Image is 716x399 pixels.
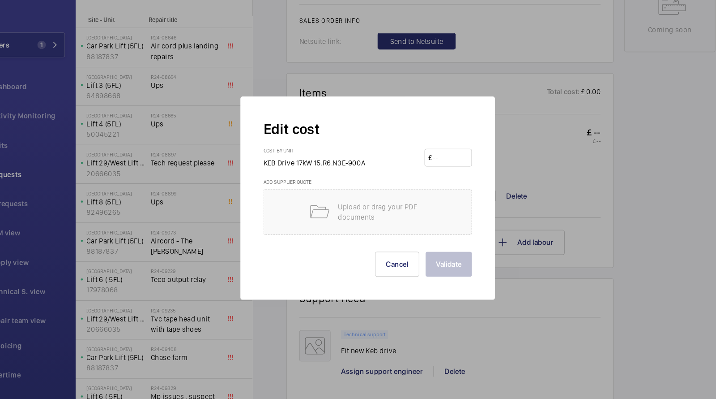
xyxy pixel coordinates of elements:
[268,132,447,149] h2: Edit cost
[268,183,447,192] h3: Add supplier quote
[413,158,444,172] input: --
[268,156,365,165] h3: Cost by unit
[268,166,356,173] span: KEB Drive 17kW 15.R6.N3E-900A
[364,246,403,267] button: Cancel
[408,246,447,267] button: Validate
[332,203,409,221] p: Upload or drag your PDF documents
[410,160,413,169] div: £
